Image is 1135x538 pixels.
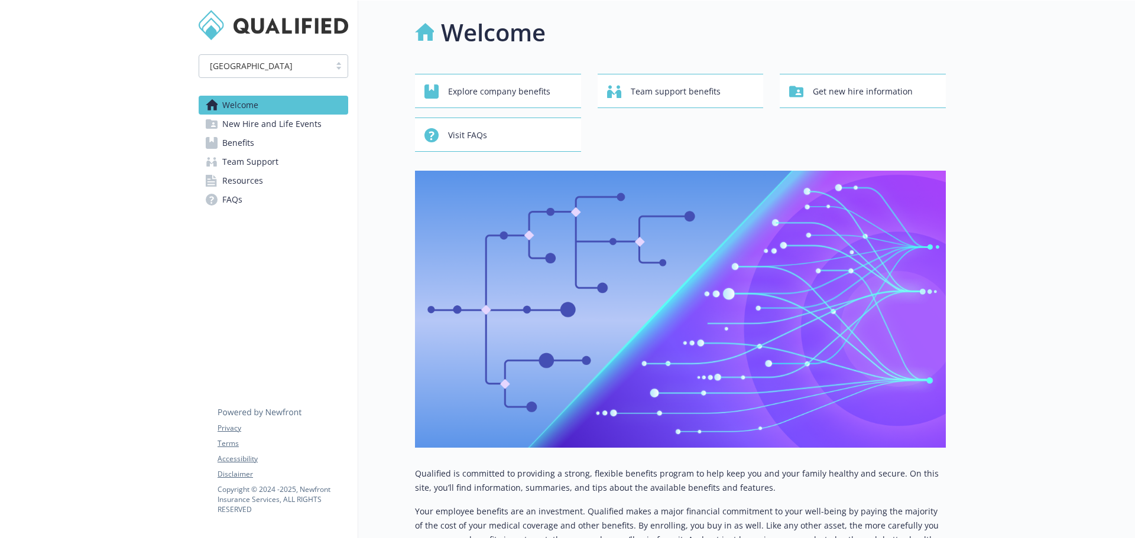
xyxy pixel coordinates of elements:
span: Team Support [222,152,278,171]
a: Resources [199,171,348,190]
span: FAQs [222,190,242,209]
span: Resources [222,171,263,190]
button: Visit FAQs [415,118,581,152]
span: Get new hire information [813,80,913,103]
span: [GEOGRAPHIC_DATA] [210,60,293,72]
span: Team support benefits [631,80,721,103]
a: Welcome [199,96,348,115]
a: Terms [218,438,348,449]
span: New Hire and Life Events [222,115,322,133]
span: Explore company benefits [448,80,550,103]
a: Benefits [199,133,348,152]
span: [GEOGRAPHIC_DATA] [205,60,324,72]
a: Disclaimer [218,469,348,480]
span: Visit FAQs [448,124,487,146]
span: Benefits [222,133,254,152]
a: Accessibility [218,454,348,464]
a: FAQs [199,190,348,209]
button: Team support benefits [598,74,764,108]
a: New Hire and Life Events [199,115,348,133]
button: Get new hire information [780,74,946,108]
button: Explore company benefits [415,74,581,108]
p: Copyright © 2024 - 2025 , Newfront Insurance Services, ALL RIGHTS RESERVED [218,484,348,514]
img: overview page banner [415,171,946,448]
a: Team Support [199,152,348,171]
h1: Welcome [441,15,546,50]
a: Privacy [218,423,348,433]
span: Welcome [222,96,258,115]
p: Qualified is committed to providing a strong, flexible benefits program to help keep you and your... [415,467,946,495]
